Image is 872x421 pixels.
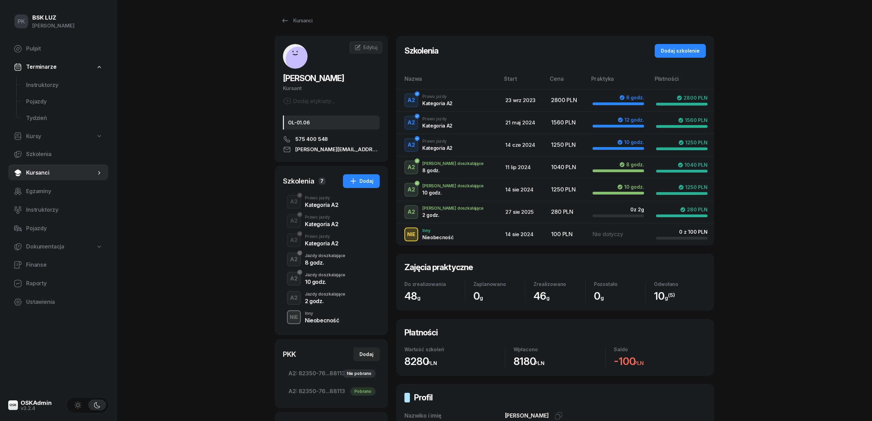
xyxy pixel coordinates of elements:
[305,311,340,315] div: Inny
[680,207,708,212] div: 280 PLN
[349,41,382,54] a: Edytuj
[661,47,700,55] div: Dodaj szkolenie
[26,168,96,177] span: Kursanci
[283,115,380,130] div: OL-01.06
[587,74,651,89] th: Praktyka
[678,118,708,123] div: 1560 PLN
[414,392,433,403] h2: Profil
[288,387,374,396] span: 82350-76...88113
[404,45,438,56] h2: Szkolenia
[305,241,338,246] div: Kategoria A2
[654,281,706,287] div: Odwołano
[417,295,421,301] small: g
[305,318,340,323] div: Nieobecność
[617,140,644,145] div: 10 godz.
[283,176,314,186] div: Szkolenia
[551,118,581,127] div: 1560 PLN
[505,412,549,419] span: [PERSON_NAME]
[600,295,604,301] small: g
[305,292,345,296] div: Jazdy doszkalające
[283,350,296,359] div: PKK
[18,19,25,24] span: PK
[505,118,540,127] div: 21 maj 2024
[8,400,18,410] img: logo-xs@2x.png
[281,16,312,25] div: Kursanci
[295,145,380,154] span: [PERSON_NAME][EMAIL_ADDRESS][DOMAIN_NAME]
[288,369,297,378] span: A2:
[287,195,301,209] button: A2
[505,230,540,239] div: 14 sie 2024
[404,281,465,287] div: Do zrealizowania
[26,81,103,90] span: Instruktorzy
[287,214,301,228] button: A2
[533,290,550,302] span: 46
[305,215,338,219] div: Prawo jazdy
[305,196,338,200] div: Prawo jazdy
[287,196,300,208] div: A2
[21,400,52,406] div: OSKAdmin
[404,262,473,273] h2: Zajęcia praktyczne
[21,406,52,411] div: v3.2.4
[8,183,108,200] a: Egzaminy
[8,294,108,310] a: Ustawienia
[26,261,103,269] span: Finanse
[8,146,108,163] a: Szkolenia
[26,114,103,123] span: Tydzień
[287,273,300,285] div: A2
[287,292,300,304] div: A2
[283,145,380,154] a: [PERSON_NAME][EMAIL_ADDRESS][DOMAIN_NAME]
[534,360,544,366] small: PLN
[21,77,108,93] a: Instruktorzy
[473,290,483,302] span: 0
[551,96,581,105] div: 2800 PLN
[26,298,103,307] span: Ustawienia
[8,41,108,57] a: Pulpit
[551,163,581,172] div: 1040 PLN
[283,97,335,105] button: Dodaj etykiety...
[283,308,380,327] button: NIEInnyNieobecność
[287,253,301,266] button: A2
[295,135,328,143] span: 575 400 548
[350,387,376,396] div: Pobrano
[665,295,668,301] small: g
[654,290,668,302] span: 10
[287,310,301,324] button: NIE
[26,224,103,233] span: Pojazdy
[678,140,708,145] div: 1250 PLN
[349,177,374,185] div: Dodaj
[283,211,380,231] button: A2Prawo jazdyKategoria A2
[551,141,581,149] div: 1250 PLN
[21,110,108,126] a: Tydzień
[614,346,706,352] div: Saldo
[594,281,646,287] div: Pozostało
[26,187,103,196] span: Egzaminy
[614,355,706,368] div: -100
[404,290,421,302] span: 48
[8,275,108,292] a: Raporty
[404,412,441,419] span: Nazwiko i imię
[287,272,301,286] button: A2
[8,129,108,144] a: Kursy
[275,14,319,27] a: Kursanci
[26,97,103,106] span: Pojazdy
[634,360,644,366] small: PLN
[305,260,345,265] div: 8 godz.
[26,63,56,71] span: Terminarze
[288,369,374,378] span: 82350-76...88113
[305,273,345,277] div: Jazdy doszkalające
[8,220,108,237] a: Pojazdy
[8,202,108,218] a: Instruktorzy
[619,95,644,100] div: 6 godz.
[505,208,540,217] div: 27 sie 2025
[396,74,500,89] th: Nazwa
[594,290,604,302] span: 0
[617,184,644,190] div: 10 godz.
[404,346,505,352] div: Wartość szkoleń
[32,15,74,21] div: BSK LUZ
[283,365,380,382] a: A2:82350-76...88113Nie pobrano
[283,192,380,211] button: A2Prawo jazdyKategoria A2
[651,74,714,89] th: Płatności
[630,207,644,212] div: 0 z 2g
[283,383,380,400] a: A2:82350-76...88113Pobrano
